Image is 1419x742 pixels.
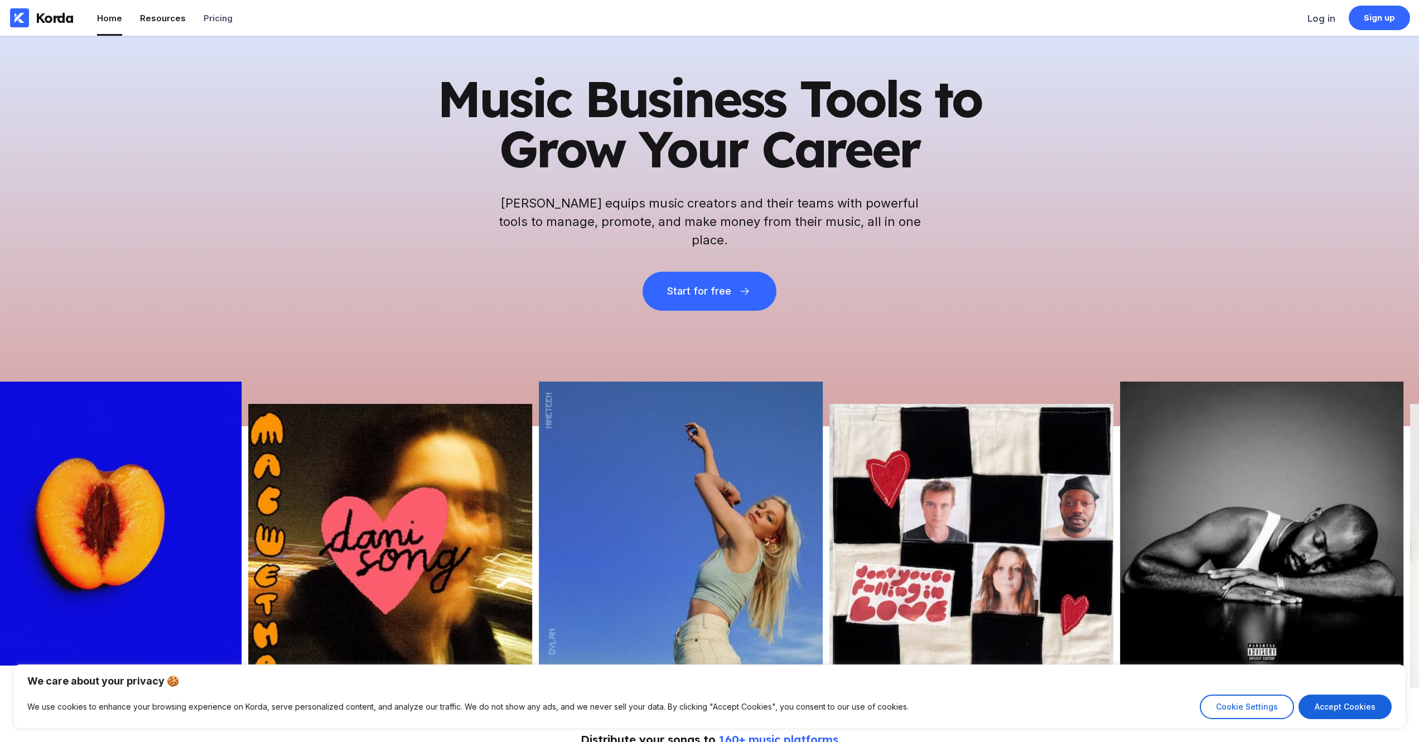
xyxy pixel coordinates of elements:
[249,404,533,688] img: Picture of the author
[140,13,186,23] div: Resources
[1299,695,1392,719] button: Accept Cookies
[1120,382,1404,666] img: Picture of the author
[643,272,776,311] button: Start for free
[498,194,921,249] h2: [PERSON_NAME] equips music creators and their teams with powerful tools to manage, promote, and m...
[97,13,122,23] div: Home
[1307,13,1335,24] div: Log in
[829,404,1113,688] img: Picture of the author
[27,700,909,714] p: We use cookies to enhance your browsing experience on Korda, serve personalized content, and anal...
[204,13,233,23] div: Pricing
[539,382,823,666] img: Picture of the author
[1200,695,1294,719] button: Cookie Settings
[667,286,731,297] div: Start for free
[1349,6,1410,30] a: Sign up
[27,674,1392,688] p: We care about your privacy 🍪
[36,9,74,26] div: Korda
[436,74,983,174] h1: Music Business Tools to Grow Your Career
[1364,12,1396,23] div: Sign up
